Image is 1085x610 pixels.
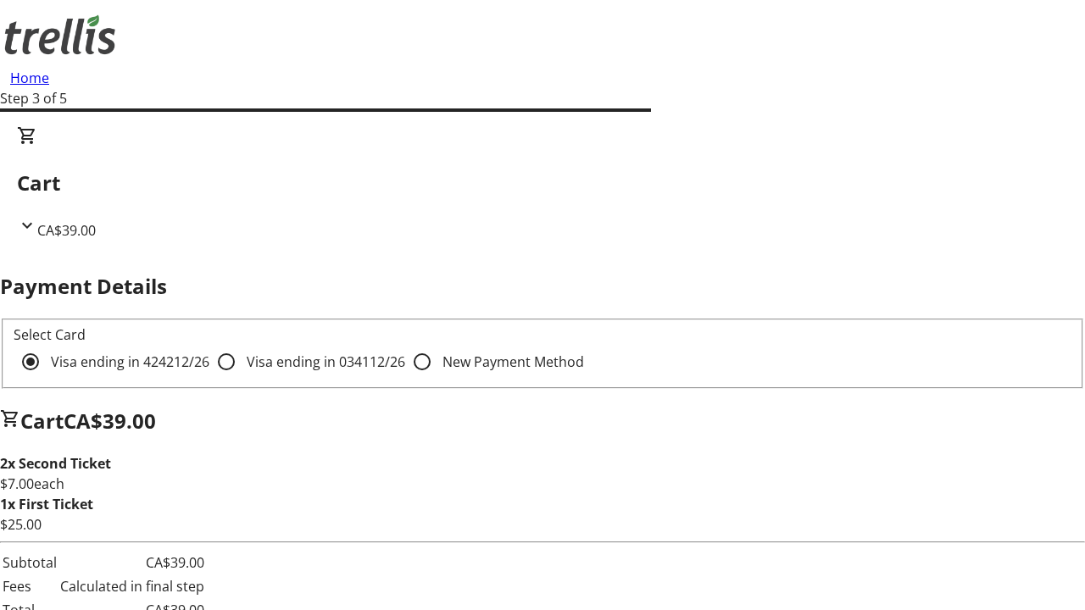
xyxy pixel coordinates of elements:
td: Subtotal [2,552,58,574]
td: CA$39.00 [59,552,205,574]
label: New Payment Method [439,352,584,372]
span: CA$39.00 [37,221,96,240]
div: Select Card [14,324,1071,345]
div: CartCA$39.00 [17,125,1068,241]
span: Cart [20,407,64,435]
span: CA$39.00 [64,407,156,435]
span: 12/26 [370,352,405,371]
span: Visa ending in 4242 [51,352,209,371]
td: Calculated in final step [59,575,205,597]
h2: Cart [17,168,1068,198]
span: Visa ending in 0341 [247,352,405,371]
span: 12/26 [174,352,209,371]
td: Fees [2,575,58,597]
